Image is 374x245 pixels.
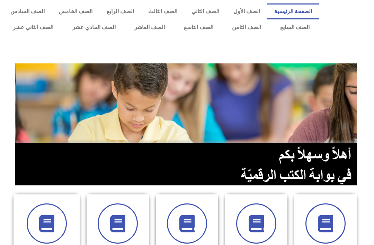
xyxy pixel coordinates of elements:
[141,3,185,19] a: الصف الثالث
[174,19,223,35] a: الصف التاسع
[125,19,175,35] a: الصف العاشر
[184,3,226,19] a: الصف الثاني
[100,3,141,19] a: الصف الرابع
[270,19,319,35] a: الصف السابع
[3,3,52,19] a: الصف السادس
[223,19,271,35] a: الصف الثامن
[3,19,63,35] a: الصف الثاني عشر
[52,3,100,19] a: الصف الخامس
[267,3,319,19] a: الصفحة الرئيسية
[63,19,125,35] a: الصف الحادي عشر
[226,3,267,19] a: الصف الأول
